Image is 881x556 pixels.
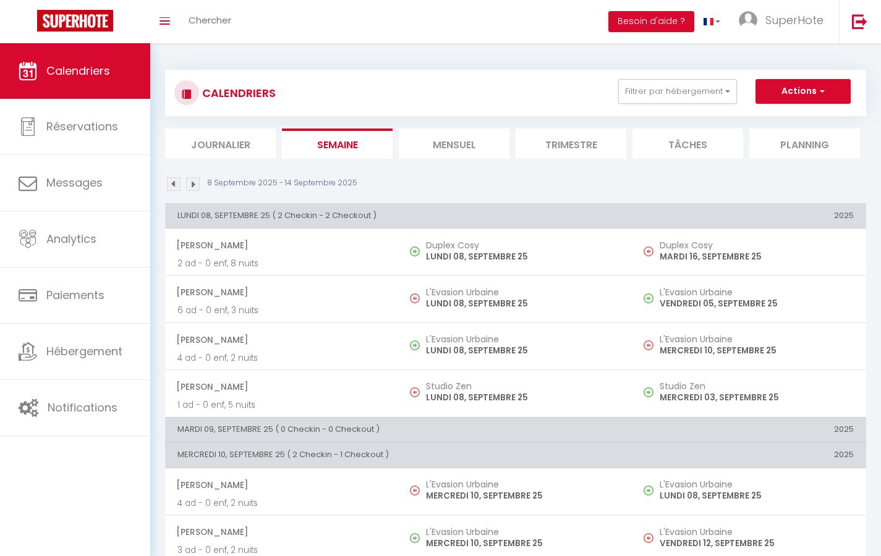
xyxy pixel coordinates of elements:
span: Messages [46,175,103,190]
p: VENDREDI 12, SEPTEMBRE 25 [660,537,854,550]
h5: L'Evasion Urbaine [660,527,854,537]
p: 1 ad - 0 enf, 5 nuits [177,398,386,411]
li: Tâches [632,128,743,159]
h5: Duplex Cosy [426,240,620,250]
th: MARDI 09, SEPTEMBRE 25 ( 0 Checkin - 0 Checkout ) [165,417,632,442]
h5: L'Evasion Urbaine [660,287,854,297]
p: MERCREDI 10, SEPTEMBRE 25 [426,537,620,550]
p: LUNDI 08, SEPTEMBRE 25 [660,489,854,502]
p: 2 ad - 0 enf, 8 nuits [177,257,386,270]
th: LUNDI 08, SEPTEMBRE 25 ( 2 Checkin - 2 Checkout ) [165,203,632,228]
th: 2025 [632,203,866,228]
img: NO IMAGE [410,293,420,303]
img: NO IMAGE [644,387,653,397]
h5: L'Evasion Urbaine [426,479,620,489]
h5: Studio Zen [660,381,854,391]
h5: L'Evasion Urbaine [426,287,620,297]
p: VENDREDI 05, SEPTEMBRE 25 [660,297,854,310]
span: Calendriers [46,63,110,78]
h5: Studio Zen [426,381,620,391]
th: MERCREDI 10, SEPTEMBRE 25 ( 2 Checkin - 1 Checkout ) [165,443,632,468]
p: LUNDI 08, SEPTEMBRE 25 [426,391,620,404]
p: 4 ad - 0 enf, 2 nuits [177,352,386,364]
span: [PERSON_NAME] [176,375,386,398]
p: MERCREDI 03, SEPTEMBRE 25 [660,391,854,404]
h5: Duplex Cosy [660,240,854,250]
h5: L'Evasion Urbaine [660,479,854,489]
button: Filtrer par hébergement [618,79,737,104]
img: NO IMAGE [644,293,653,303]
h5: L'Evasion Urbaine [426,334,620,344]
th: 2025 [632,417,866,442]
li: Semaine [282,128,393,159]
span: [PERSON_NAME] [176,473,386,497]
span: [PERSON_NAME] [176,280,386,304]
img: NO IMAGE [410,486,420,495]
img: NO IMAGE [644,533,653,543]
p: 4 ad - 0 enf, 2 nuits [177,497,386,510]
h5: L'Evasion Urbaine [426,527,620,537]
p: 8 Septembre 2025 - 14 Septembre 2025 [207,177,357,189]
p: LUNDI 08, SEPTEMBRE 25 [426,297,620,310]
span: Notifications [48,400,117,415]
img: NO IMAGE [644,246,653,256]
span: [PERSON_NAME] [176,328,386,352]
img: logout [852,14,867,29]
img: NO IMAGE [644,486,653,495]
p: LUNDI 08, SEPTEMBRE 25 [426,250,620,263]
img: NO IMAGE [644,340,653,350]
button: Actions [755,79,851,104]
span: SuperHote [765,12,824,28]
span: [PERSON_NAME] [176,520,386,544]
img: ... [739,11,757,30]
span: Analytics [46,231,96,246]
button: Besoin d'aide ? [608,11,694,32]
li: Trimestre [516,128,626,159]
p: LUNDI 08, SEPTEMBRE 25 [426,344,620,357]
li: Mensuel [399,128,509,159]
span: Hébergement [46,343,122,359]
button: Ouvrir le widget de chat LiveChat [10,5,47,42]
span: Paiements [46,287,104,303]
p: MARDI 16, SEPTEMBRE 25 [660,250,854,263]
span: Réservations [46,119,118,134]
h3: CALENDRIERS [199,79,276,107]
span: [PERSON_NAME] [176,234,386,257]
p: MERCREDI 10, SEPTEMBRE 25 [426,489,620,502]
li: Journalier [165,128,276,159]
img: NO IMAGE [410,387,420,397]
span: Chercher [189,14,231,27]
h5: L'Evasion Urbaine [660,334,854,344]
th: 2025 [632,443,866,468]
img: Super Booking [37,10,113,32]
p: MERCREDI 10, SEPTEMBRE 25 [660,344,854,357]
p: 6 ad - 0 enf, 3 nuits [177,304,386,317]
li: Planning [749,128,860,159]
